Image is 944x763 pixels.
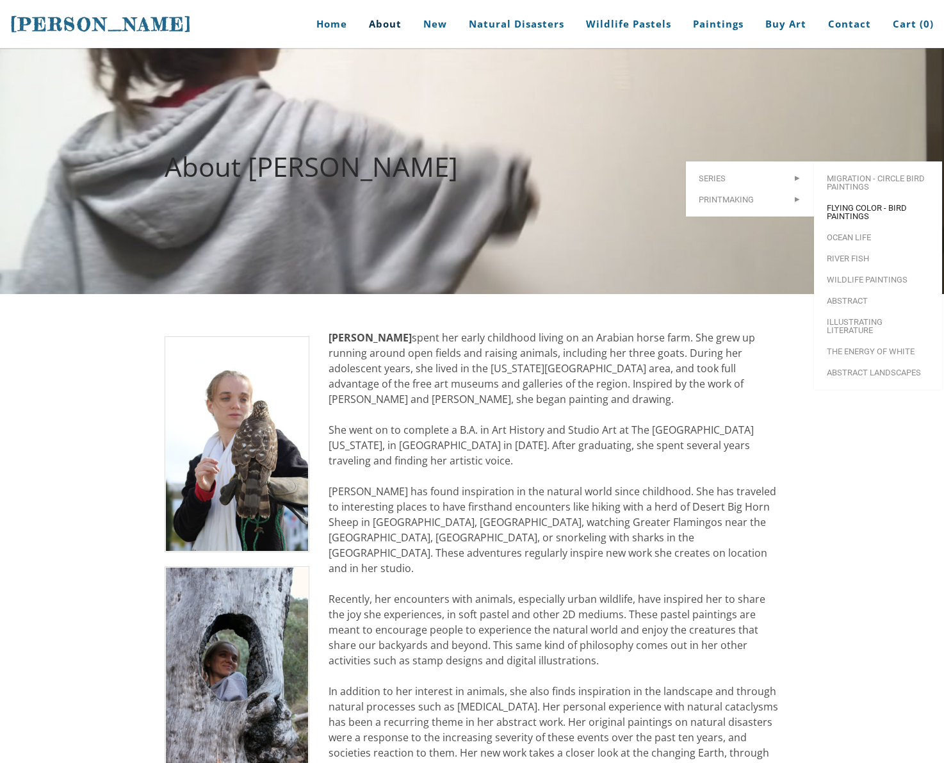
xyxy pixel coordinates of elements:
[699,174,801,183] span: Series
[814,248,942,269] a: River Fish
[814,227,942,248] a: Ocean Life
[814,341,942,362] a: The Energy of White
[827,204,929,220] span: Flying Color - Bird Paintings
[165,148,458,185] font: About [PERSON_NAME]
[827,254,929,263] span: River Fish
[795,174,801,184] span: >
[165,336,309,552] img: Stephanie peters
[827,275,929,284] span: Wildlife Paintings
[814,168,942,197] a: Migration - Circle Bird Paintings
[827,347,929,356] span: The Energy of White
[814,311,942,341] a: Illustrating Literature
[814,269,942,290] a: Wildlife Paintings
[10,12,192,37] a: [PERSON_NAME]
[329,331,412,345] strong: [PERSON_NAME]
[814,290,942,311] a: Abstract
[827,368,929,377] span: Abstract Landscapes
[827,233,929,242] span: Ocean Life
[10,13,192,35] span: [PERSON_NAME]
[827,318,929,334] span: Illustrating Literature
[924,17,930,30] span: 0
[827,297,929,305] span: Abstract
[795,195,801,205] span: >
[699,195,801,204] span: Printmaking
[814,197,942,227] a: Flying Color - Bird Paintings
[827,174,929,191] span: Migration - Circle Bird Paintings
[814,362,942,383] a: Abstract Landscapes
